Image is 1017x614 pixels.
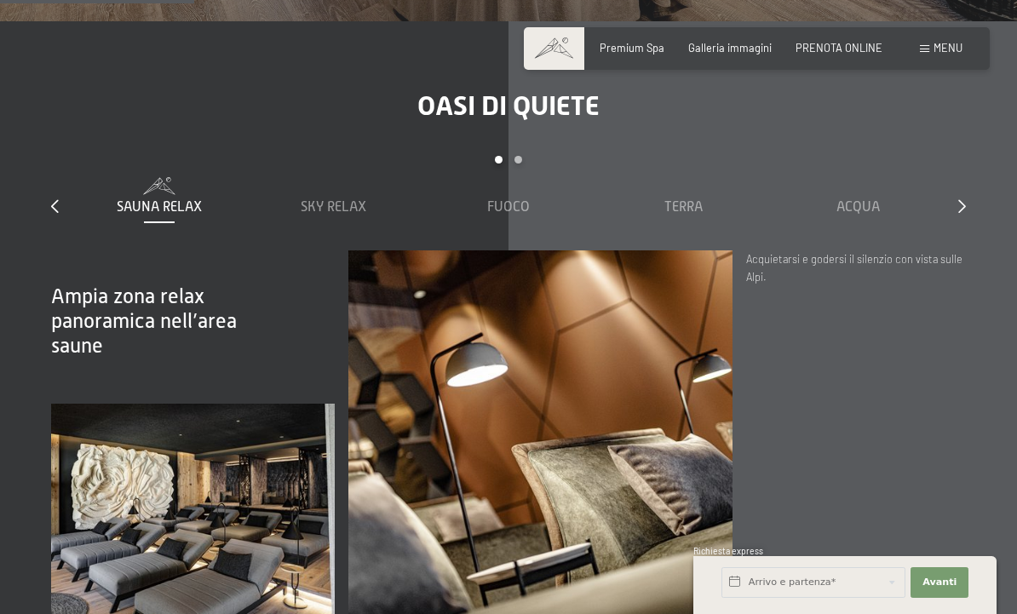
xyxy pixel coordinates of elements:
span: Sauna relax [117,199,202,215]
a: PRENOTA ONLINE [796,41,882,55]
span: Oasi di quiete [417,89,600,122]
span: Menu [934,41,962,55]
span: Acqua [836,199,880,215]
div: Carousel Page 2 [514,156,522,164]
button: Avanti [911,567,968,598]
span: Terra [664,199,703,215]
span: Sky Relax [301,199,366,215]
span: Avanti [922,576,957,589]
span: Richiesta express [693,546,763,556]
div: Carousel Pagination [72,156,945,177]
a: Premium Spa [600,41,664,55]
p: Acquietarsi e godersi il silenzio con vista sulle Alpi. [746,250,966,285]
a: Galleria immagini [688,41,772,55]
div: Carousel Page 1 (Current Slide) [495,156,503,164]
span: Fuoco [487,199,530,215]
span: Ampia zona relax panoramica nell’area saune [51,284,237,357]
